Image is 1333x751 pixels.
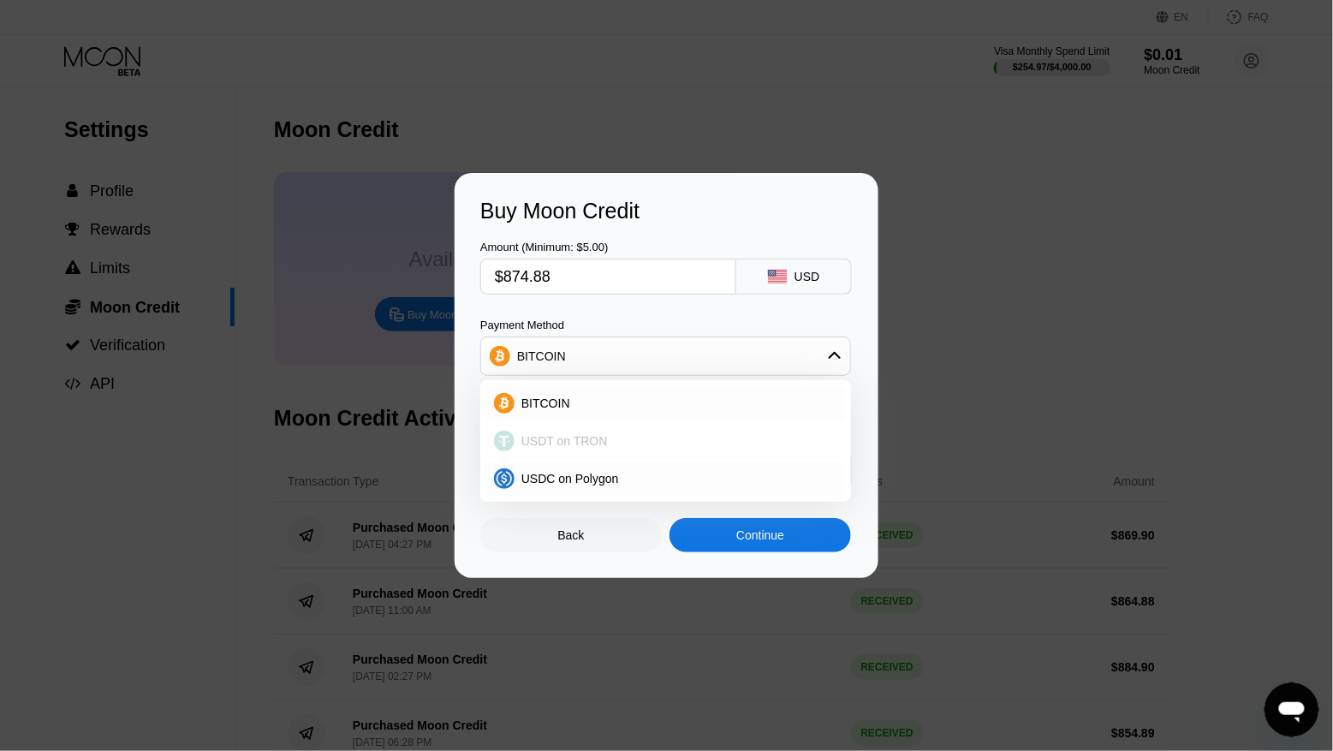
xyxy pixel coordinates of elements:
[480,319,851,331] div: Payment Method
[517,349,566,363] div: BITCOIN
[495,259,722,294] input: $0.00
[1265,682,1319,737] iframe: Кнопка запуска окна обмена сообщениями
[480,241,736,253] div: Amount (Minimum: $5.00)
[485,424,846,458] div: USDT on TRON
[485,386,846,420] div: BITCOIN
[480,518,662,552] div: Back
[485,462,846,496] div: USDC on Polygon
[794,270,820,283] div: USD
[521,472,619,486] span: USDC on Polygon
[521,396,570,410] span: BITCOIN
[558,528,585,542] div: Back
[481,339,850,373] div: BITCOIN
[521,434,608,448] span: USDT on TRON
[736,528,784,542] div: Continue
[480,199,853,224] div: Buy Moon Credit
[669,518,851,552] div: Continue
